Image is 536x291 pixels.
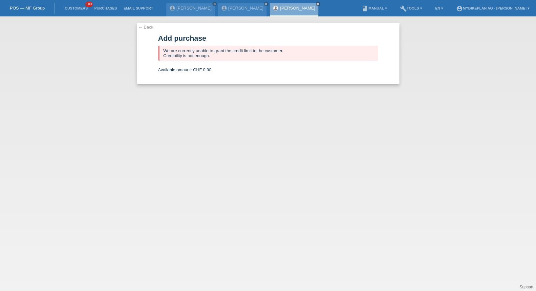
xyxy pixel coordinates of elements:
[85,2,93,7] span: 100
[520,285,533,289] a: Support
[139,25,154,30] a: ← Back
[400,5,407,12] i: build
[432,6,446,10] a: EN ▾
[91,6,120,10] a: Purchases
[120,6,156,10] a: Email Support
[280,6,315,11] a: [PERSON_NAME]
[158,46,378,61] div: We are currently unable to grant the credit limit to the customer. Credibility is not enough.
[453,6,533,10] a: account_circleMybikeplan AG - [PERSON_NAME] ▾
[10,6,45,11] a: POS — MF Group
[158,34,378,42] h1: Add purchase
[212,2,217,6] a: close
[193,67,211,72] span: CHF 0.00
[228,6,264,11] a: [PERSON_NAME]
[264,2,268,6] a: close
[265,2,268,6] i: close
[61,6,91,10] a: Customers
[316,2,320,6] a: close
[456,5,463,12] i: account_circle
[397,6,425,10] a: buildTools ▾
[358,6,390,10] a: bookManual ▾
[158,67,192,72] span: Available amount:
[213,2,216,6] i: close
[177,6,212,11] a: [PERSON_NAME]
[362,5,368,12] i: book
